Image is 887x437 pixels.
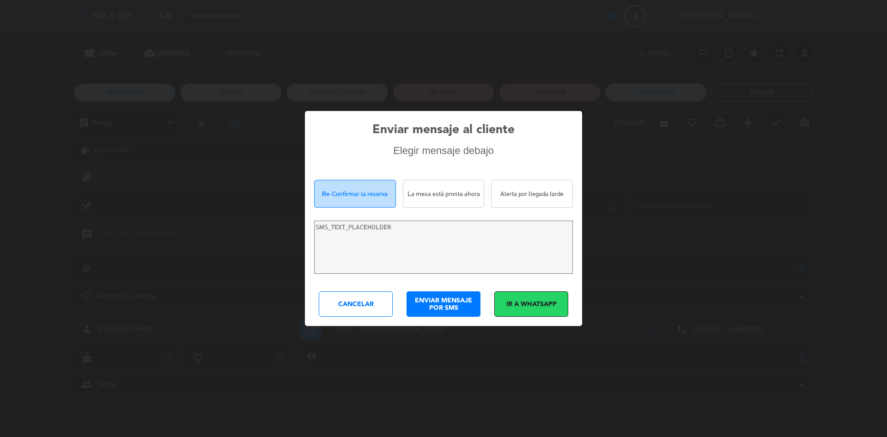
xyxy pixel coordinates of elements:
[314,180,396,208] div: Re-Confirmar la reserva
[403,180,485,208] div: La mesa está pronta ahora
[407,291,480,317] div: ENVIAR MENSAJE POR SMS
[494,291,568,317] div: Ir a WhatsApp
[393,145,494,157] div: Elegir mensaje debajo
[491,180,573,208] div: Alerta por llegada tarde
[319,291,393,317] div: Cancelar
[372,120,515,140] div: Enviar mensaje al cliente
